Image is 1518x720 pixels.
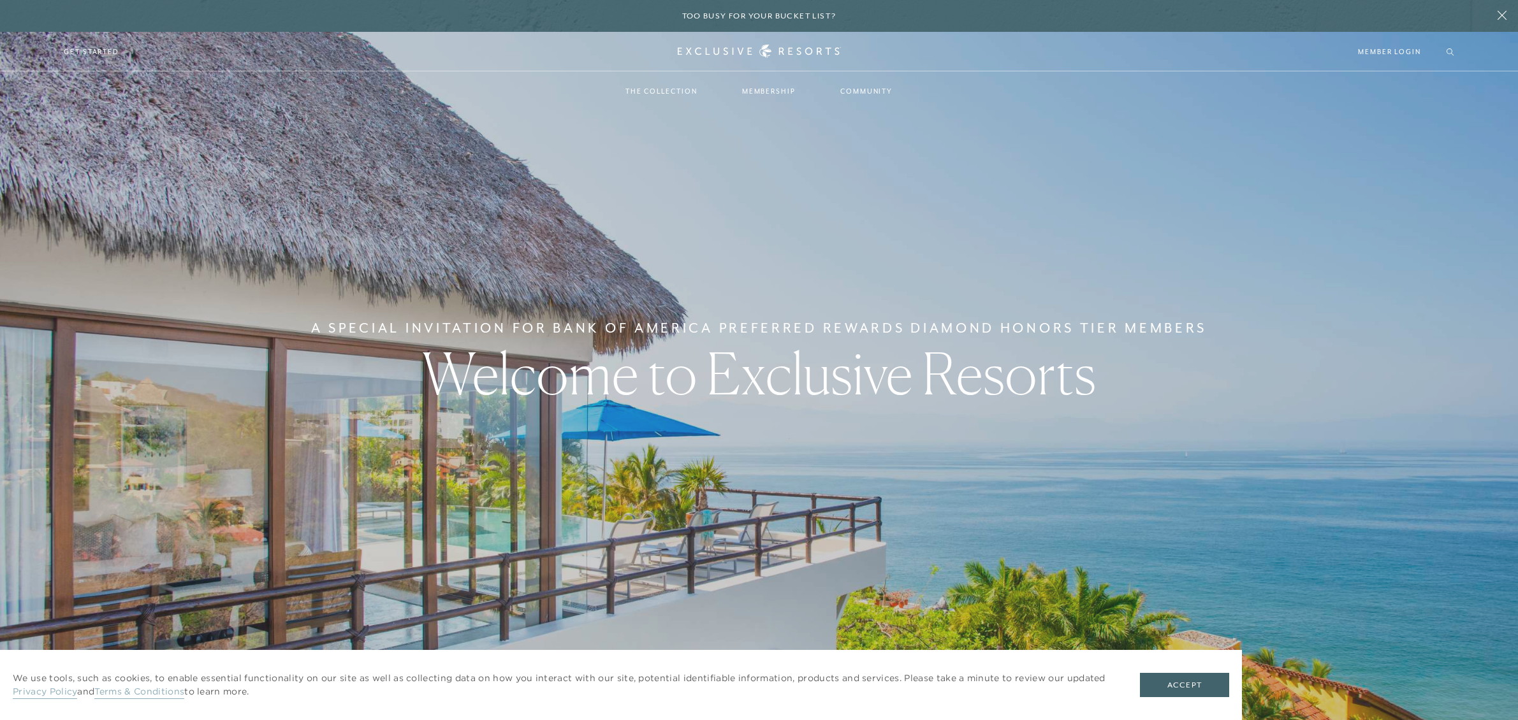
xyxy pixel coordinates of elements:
[422,345,1096,402] h1: Welcome to Exclusive Resorts
[729,73,808,110] a: Membership
[13,686,77,699] a: Privacy Policy
[1358,46,1421,57] a: Member Login
[13,672,1114,698] p: We use tools, such as cookies, to enable essential functionality on our site as well as collectin...
[682,10,836,22] h6: Too busy for your bucket list?
[613,73,710,110] a: The Collection
[1140,673,1229,697] button: Accept
[828,73,905,110] a: Community
[311,318,1207,338] h6: A Special Invitation For Bank of America Preferred Rewards Diamond Honors Tier Members
[64,46,119,57] a: Get Started
[94,686,184,699] a: Terms & Conditions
